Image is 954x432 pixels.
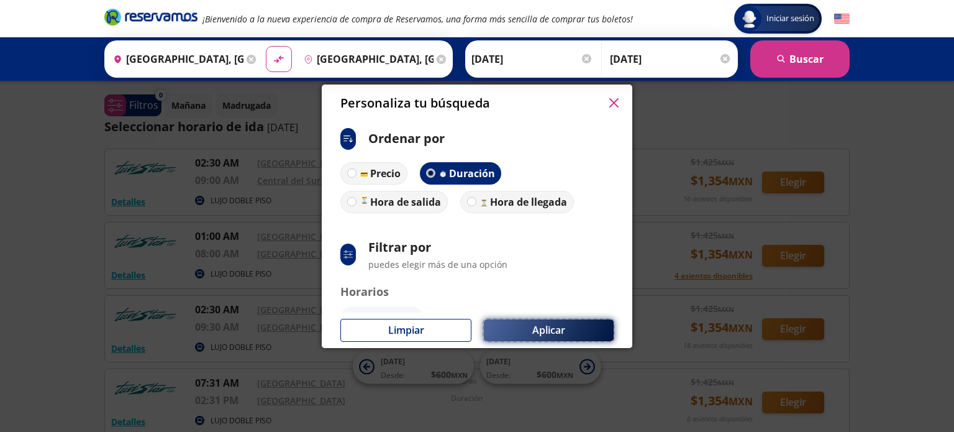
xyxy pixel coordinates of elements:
[436,306,522,338] button: Tarde12:00 pm - 6:59 pm
[368,258,507,271] p: puedes elegir más de una opción
[340,94,490,113] p: Personaliza tu búsqueda
[358,310,417,323] p: Mañana
[340,306,424,338] button: Mañana7:00 am - 11:59 am
[368,238,507,257] p: Filtrar por
[108,44,243,75] input: Buscar Origen
[340,319,471,342] button: Limpiar
[340,283,614,300] p: Horarios
[761,12,819,25] span: Iniciar sesión
[299,44,434,75] input: Buscar Destino
[104,7,198,26] i: Brand Logo
[370,166,401,181] p: Precio
[104,7,198,30] a: Brand Logo
[370,195,441,209] p: Hora de salida
[449,165,496,181] p: Duración
[368,129,445,148] p: Ordenar por
[454,310,515,323] p: Tarde
[610,44,732,75] input: Opcional
[471,44,593,75] input: Elegir Fecha
[750,40,850,78] button: Buscar
[202,13,633,25] em: ¡Bienvenido a la nueva experiencia de compra de Reservamos, una forma más sencilla de comprar tus...
[834,11,850,27] button: English
[490,195,567,209] p: Hora de llegada
[484,319,614,341] button: Aplicar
